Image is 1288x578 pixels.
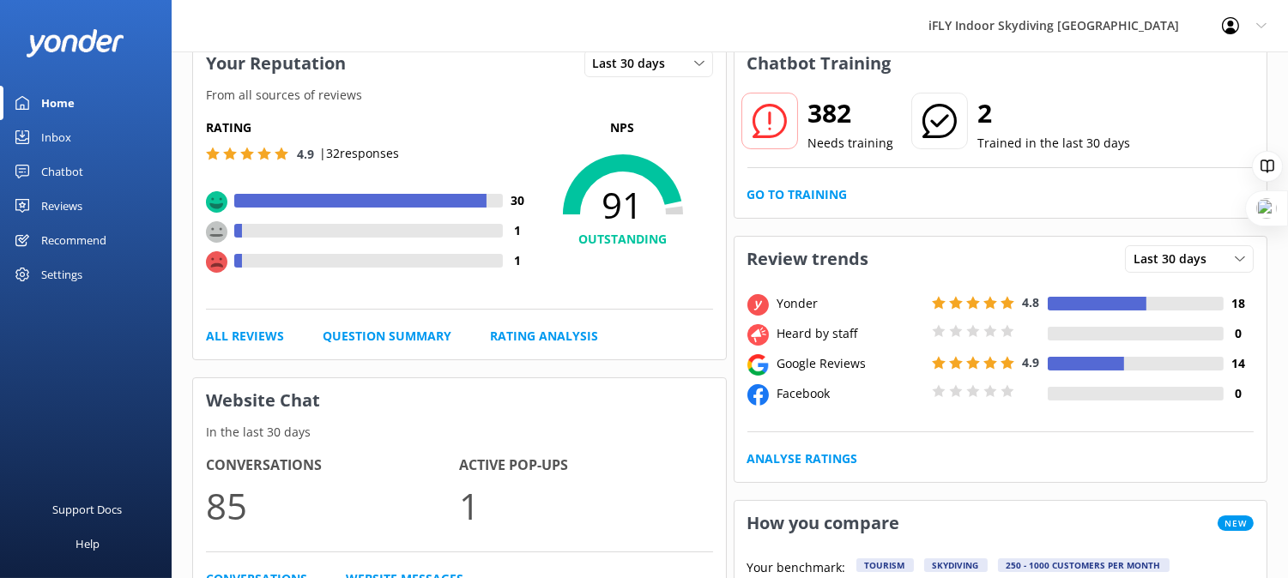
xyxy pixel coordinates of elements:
div: Yonder [773,294,928,313]
h2: 2 [978,93,1131,134]
div: 250 - 1000 customers per month [998,558,1170,572]
p: 85 [206,477,459,534]
div: Settings [41,257,82,292]
div: Skydiving [924,558,988,572]
a: Analyse Ratings [747,449,858,468]
h3: Chatbot Training [735,41,904,86]
a: All Reviews [206,327,284,346]
p: 1 [459,477,712,534]
h2: 382 [808,93,894,134]
div: Help [76,527,100,561]
span: Last 30 days [1134,250,1217,268]
div: Facebook [773,384,928,403]
span: 4.9 [297,146,314,162]
h4: Conversations [206,455,459,477]
a: Rating Analysis [490,327,598,346]
h4: 18 [1224,294,1254,313]
div: Support Docs [53,492,123,527]
span: New [1218,515,1254,531]
h3: Review trends [735,237,882,281]
div: Home [41,86,75,120]
div: Heard by staff [773,324,928,343]
h3: Your Reputation [193,41,359,86]
p: | 32 responses [319,144,399,163]
p: NPS [533,118,713,137]
h4: 0 [1224,324,1254,343]
div: Tourism [856,558,914,572]
div: Reviews [41,189,82,223]
span: 4.9 [1023,354,1040,370]
div: Recommend [41,223,106,257]
p: In the last 30 days [193,423,726,442]
div: Google Reviews [773,354,928,373]
h5: Rating [206,118,533,137]
h4: 1 [503,221,533,240]
a: Question Summary [323,327,451,346]
div: Chatbot [41,154,83,189]
span: Last 30 days [593,54,676,73]
p: From all sources of reviews [193,86,726,105]
h3: Website Chat [193,378,726,423]
p: Trained in the last 30 days [978,134,1131,153]
h4: Active Pop-ups [459,455,712,477]
div: Inbox [41,120,71,154]
p: Needs training [808,134,894,153]
h4: 14 [1224,354,1254,373]
span: 4.8 [1023,294,1040,310]
h4: 30 [503,191,533,210]
a: Go to Training [747,185,848,204]
h4: 1 [503,251,533,270]
h3: How you compare [735,501,913,545]
h4: OUTSTANDING [533,230,713,249]
span: 91 [533,184,713,226]
h4: 0 [1224,384,1254,403]
img: yonder-white-logo.png [26,29,124,57]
